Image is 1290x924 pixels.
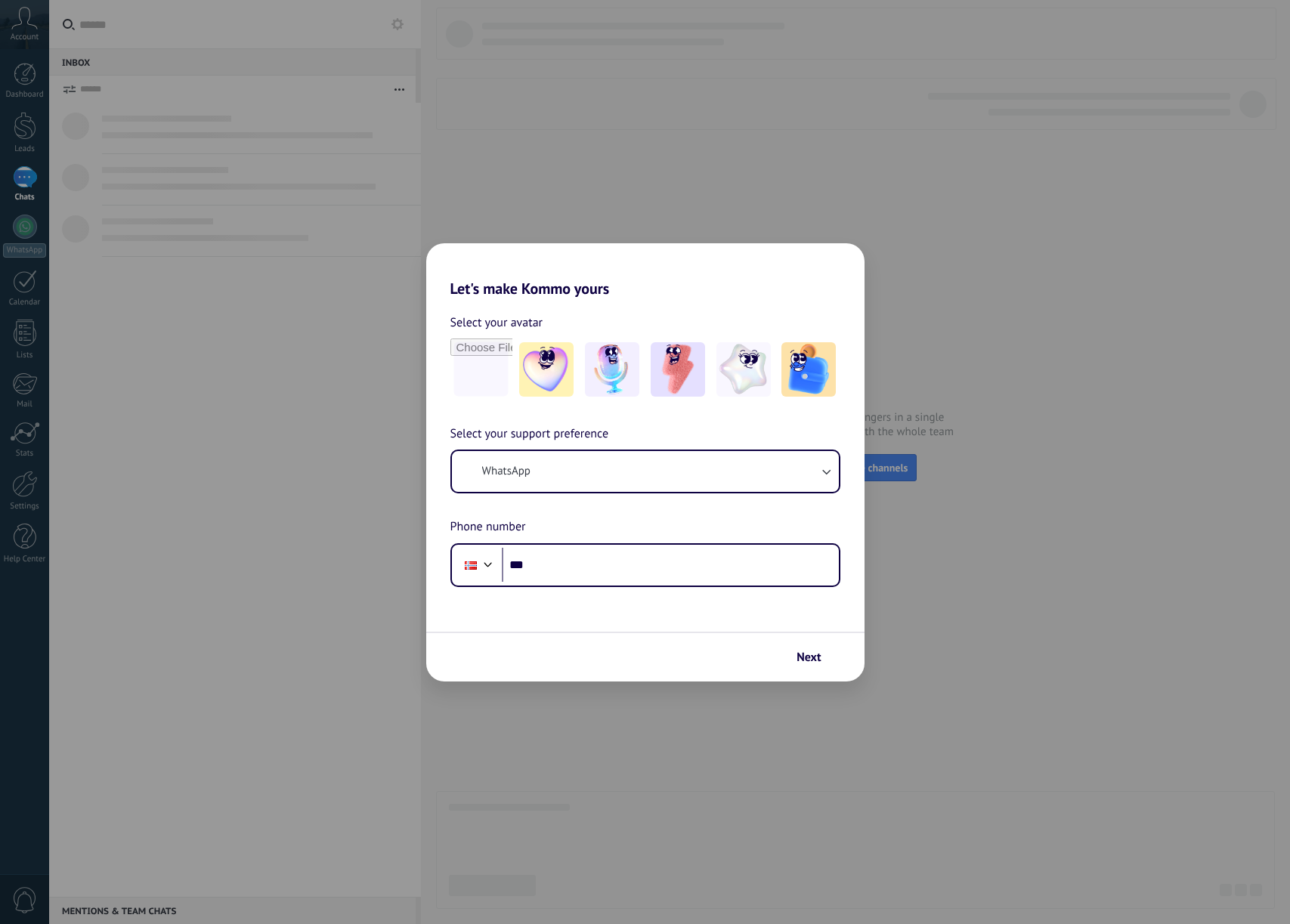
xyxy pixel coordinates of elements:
[456,549,485,581] div: Norway: + 47
[716,342,771,397] img: -4.jpeg
[651,342,705,397] img: -3.jpeg
[426,243,865,298] h2: Let's make Kommo yours
[450,313,543,332] span: Select your avatar
[452,451,839,492] button: WhatsApp
[781,342,836,397] img: -5.jpeg
[450,425,609,444] span: Select your support preference
[585,342,639,397] img: -2.jpeg
[790,644,841,670] button: Next
[519,342,574,397] img: -1.jpeg
[450,518,526,537] span: Phone number
[482,464,531,479] span: WhatsApp
[797,652,821,663] span: Next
